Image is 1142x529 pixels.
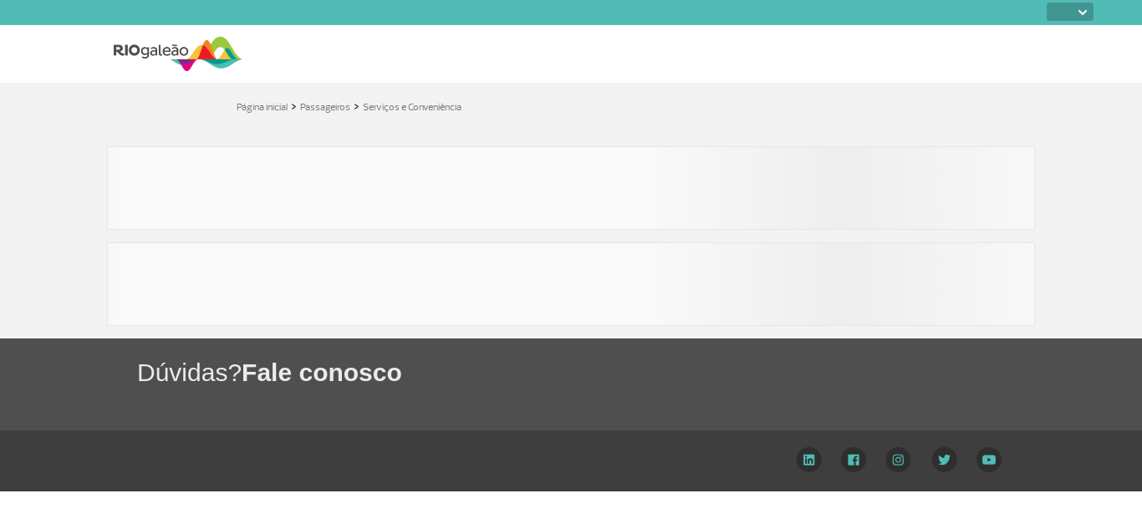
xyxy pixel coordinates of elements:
[796,447,822,472] img: LinkedIn
[137,355,1142,389] h1: Dúvidas?
[363,101,461,114] a: Serviços e Conveniência
[300,101,350,114] a: Passageiros
[291,96,297,115] a: >
[931,447,957,472] img: Twitter
[242,359,402,386] span: Fale conosco
[841,447,866,472] img: Facebook
[354,96,359,115] a: >
[237,101,288,114] a: Página inicial
[885,447,911,472] img: Instagram
[976,447,1002,472] img: YouTube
